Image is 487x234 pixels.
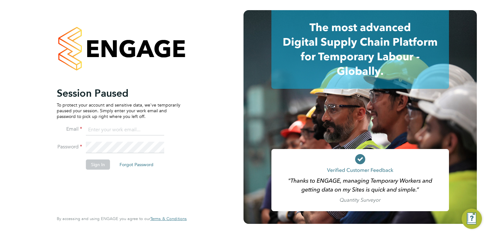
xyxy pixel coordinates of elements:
input: Enter your work email... [86,124,164,136]
a: Terms & Conditions [150,216,187,221]
p: To protect your account and sensitive data, we've temporarily paused your session. Simply enter y... [57,102,180,120]
h2: Session Paused [57,87,180,100]
button: Sign In [86,159,110,170]
button: Engage Resource Center [462,209,482,229]
label: Email [57,126,82,133]
label: Password [57,144,82,150]
span: By accessing and using ENGAGE you agree to our [57,216,187,221]
button: Forgot Password [114,159,159,170]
